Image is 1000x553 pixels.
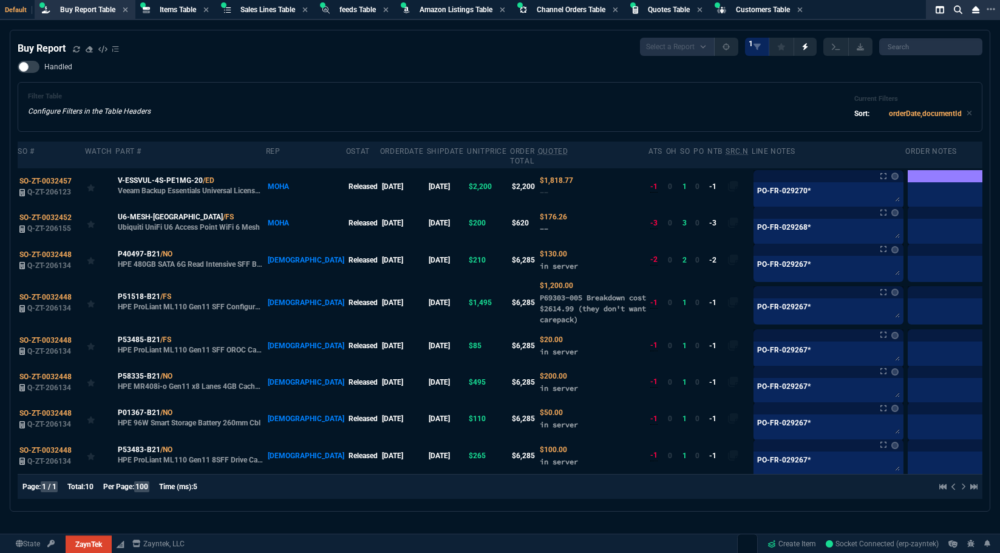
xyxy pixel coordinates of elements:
div: Rep [266,146,281,156]
span: in server [540,420,578,429]
span: Total: [67,483,85,491]
td: [DEMOGRAPHIC_DATA] [266,278,346,327]
td: HPE ProLiant ML110 Gen11 SFF OROC Cable Kit [115,327,265,363]
td: [DATE] [380,242,427,278]
span: 0 [668,452,672,460]
span: SO-ZT-0032448 [19,293,72,301]
td: Veeam Backup Essentials Universal License Express migration subscription license (1 year) [115,168,265,205]
td: [DEMOGRAPHIC_DATA] [266,400,346,437]
td: 2 [680,242,693,278]
div: Add to Watchlist [87,447,114,464]
td: [DEMOGRAPHIC_DATA] [266,364,346,400]
span: Quoted Cost [540,335,563,344]
td: MOHA [266,205,346,241]
span: 0 [695,452,699,460]
td: $495 [467,364,510,400]
span: Amazon Listings Table [420,5,492,14]
span: P53485-B21 [118,334,160,345]
p: HPE ProLiant ML110 Gen11 SFF OROC Cable Kit [118,345,264,355]
td: -2 [707,242,726,278]
span: P40497-B21 [118,249,160,259]
a: /FS [160,291,171,302]
span: Customers Table [736,5,790,14]
td: -3 [707,205,726,241]
td: [DATE] [380,437,427,473]
div: SO [680,146,690,156]
span: Default [5,6,32,14]
td: [DATE] [380,364,427,400]
span: P58335-B21 [118,371,160,382]
div: oStat [346,146,370,156]
span: 5 [193,483,197,491]
span: Quoted Cost [540,408,563,417]
td: [DATE] [427,242,467,278]
span: in server [540,261,578,270]
a: Create Item [763,535,821,553]
span: 0 [668,182,672,191]
span: Q-ZT-206134 [27,457,71,465]
div: unitPrice [467,146,506,156]
a: Global State [12,538,44,549]
td: $2,200 [510,168,538,205]
span: 0 [695,414,699,423]
td: Released [346,278,380,327]
span: Quoted Cost [540,250,567,258]
td: $110 [467,400,510,437]
span: in server [540,347,578,356]
code: orderDate,documentId [889,109,962,118]
td: [DATE] [380,205,427,241]
span: 0 [668,342,672,350]
td: Released [346,327,380,363]
span: P69303-005 Breakdown cost $2614.99 (they don't want carepack) [540,293,646,324]
span: SO-ZT-0032448 [19,336,72,345]
div: Order Notes [905,146,957,156]
td: $6,285 [510,437,538,473]
span: Sales Lines Table [240,5,295,14]
div: Add to Watchlist [87,215,114,232]
span: Q-ZT-206134 [27,383,71,392]
span: Quoted Cost [540,281,573,290]
a: /NO [160,371,172,382]
p: Sort: [854,108,869,119]
td: [DATE] [380,278,427,327]
td: Ubiquiti UniFi U6 Access Point WiFi 6 Mesh [115,205,265,241]
div: Add to Watchlist [87,252,114,269]
a: API TOKEN [44,538,58,549]
div: shipDate [427,146,464,156]
td: 1 [680,364,693,400]
span: 0 [668,414,672,423]
div: -1 [650,340,658,351]
nx-icon: Close Tab [797,5,803,15]
td: 3 [680,205,693,241]
td: $2,200 [467,168,510,205]
span: Time (ms): [159,483,193,491]
td: 1 [680,400,693,437]
td: $265 [467,437,510,473]
span: 0 [695,378,699,386]
td: [DEMOGRAPHIC_DATA] [266,327,346,363]
nx-icon: Split Panels [931,2,949,17]
div: Add to Watchlist [87,178,114,195]
div: -1 [650,297,658,309]
div: Part # [115,146,141,156]
span: Quoted Cost [540,445,567,454]
a: /FS [223,211,234,222]
span: P01367-B21 [118,407,160,418]
td: $6,285 [510,327,538,363]
p: Configure Filters in the Table Headers [28,106,151,117]
span: Quoted Cost [540,176,573,185]
span: in server [540,457,578,466]
span: Channel Orders Table [537,5,605,14]
td: $6,285 [510,242,538,278]
td: [DATE] [380,400,427,437]
td: HPE ProLiant ML110 Gen11 8SFF Drive Cage Kit [115,437,265,473]
h4: Buy Report [18,41,66,56]
nx-icon: Close Tab [383,5,389,15]
td: MOHA [266,168,346,205]
span: -- [540,188,548,197]
td: -1 [707,327,726,363]
nx-icon: Close Tab [613,5,618,15]
span: Page: [22,483,41,491]
a: /FS [160,334,171,345]
td: Released [346,242,380,278]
